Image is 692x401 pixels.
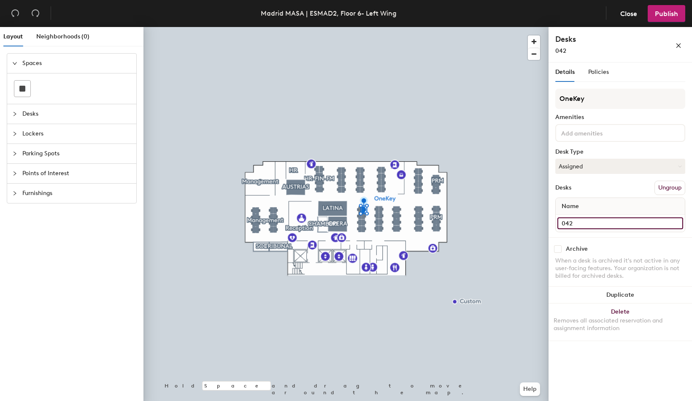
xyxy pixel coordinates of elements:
[648,5,685,22] button: Publish
[22,54,131,73] span: Spaces
[654,181,685,195] button: Ungroup
[566,246,588,252] div: Archive
[676,43,681,49] span: close
[549,287,692,303] button: Duplicate
[555,149,685,155] div: Desk Type
[22,164,131,183] span: Points of Interest
[12,171,17,176] span: collapsed
[261,8,397,19] div: Madrid MASA | ESMAD2, Floor 6- Left Wing
[12,111,17,117] span: collapsed
[549,303,692,341] button: DeleteRemoves all associated reservation and assignment information
[12,191,17,196] span: collapsed
[555,34,648,45] h4: Desks
[12,61,17,66] span: expanded
[560,127,635,138] input: Add amenities
[7,5,24,22] button: Undo (⌘ + Z)
[557,199,583,214] span: Name
[620,10,637,18] span: Close
[613,5,644,22] button: Close
[22,184,131,203] span: Furnishings
[555,184,571,191] div: Desks
[555,114,685,121] div: Amenities
[588,68,609,76] span: Policies
[557,217,683,229] input: Unnamed desk
[36,33,89,40] span: Neighborhoods (0)
[554,317,687,332] div: Removes all associated reservation and assignment information
[22,104,131,124] span: Desks
[22,124,131,144] span: Lockers
[555,47,566,54] span: 042
[555,159,685,174] button: Assigned
[27,5,44,22] button: Redo (⌘ + ⇧ + Z)
[11,9,19,17] span: undo
[12,131,17,136] span: collapsed
[12,151,17,156] span: collapsed
[655,10,678,18] span: Publish
[520,382,540,396] button: Help
[555,68,575,76] span: Details
[3,33,23,40] span: Layout
[22,144,131,163] span: Parking Spots
[555,257,685,280] div: When a desk is archived it's not active in any user-facing features. Your organization is not bil...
